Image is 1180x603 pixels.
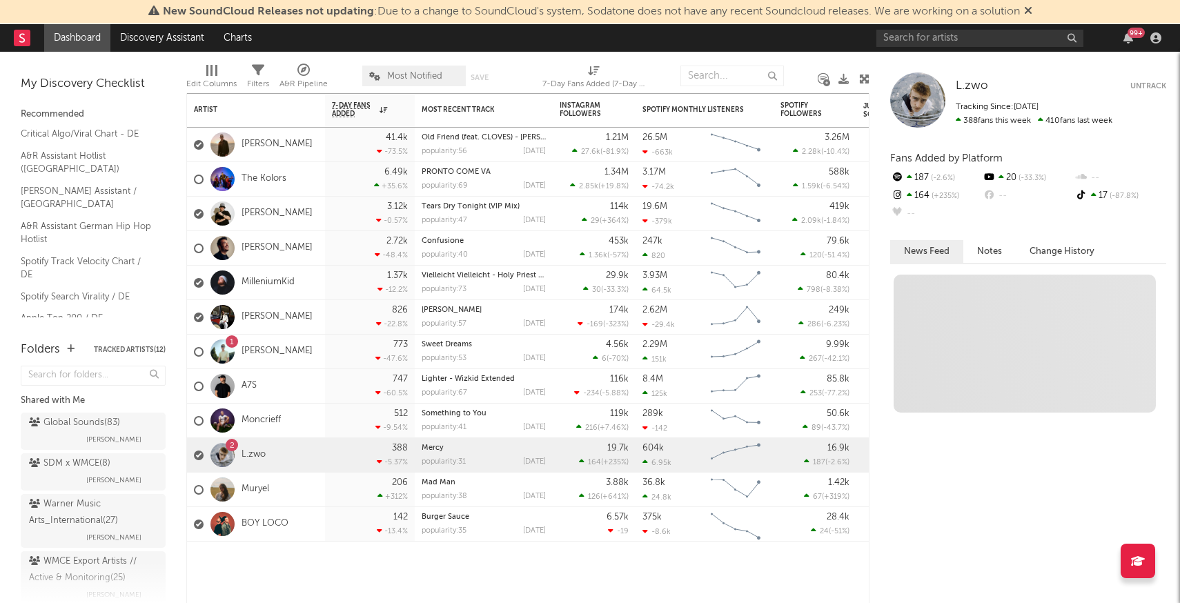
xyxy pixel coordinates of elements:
div: 3.26M [825,133,849,142]
a: Old Friend (feat. CLOVES) - [PERSON_NAME] Remix [422,134,604,141]
div: 34.9 [863,137,918,153]
svg: Chart title [705,266,767,300]
span: 24 [820,528,829,535]
button: Save [471,74,489,81]
div: Edit Columns [186,76,237,92]
span: 798 [807,286,820,294]
div: Sweet Dreams [422,341,546,348]
span: 67 [813,493,822,501]
svg: Chart title [705,335,767,369]
div: 604k [642,444,664,453]
div: 249k [829,306,849,315]
span: 410 fans last week [956,117,1112,125]
span: -169 [587,321,603,328]
div: 2.62M [642,306,667,315]
span: 164 [588,459,601,466]
span: [PERSON_NAME] [86,431,141,448]
div: ( ) [798,319,849,328]
div: 78.1 [863,275,918,291]
div: ( ) [804,457,849,466]
div: 187 [890,169,982,187]
a: [PERSON_NAME] [422,306,482,314]
div: 84.9 [863,344,918,360]
div: [DATE] [523,217,546,224]
span: Most Notified [387,72,442,81]
span: : Due to a change to SoundCloud's system, Sodatone does not have any recent Soundcloud releases. ... [163,6,1020,17]
span: -87.8 % [1108,192,1139,200]
div: popularity: 47 [422,217,467,224]
div: popularity: 35 [422,527,466,535]
div: 8.4M [642,375,663,384]
div: Tears Dry Tonight (VIP Mix) [422,203,546,210]
span: 286 [807,321,821,328]
div: Folders [21,342,60,358]
div: 50.6k [827,409,849,418]
a: Discovery Assistant [110,24,214,52]
span: -42.1 % [824,355,847,363]
div: ( ) [793,147,849,156]
a: Muryel [242,484,269,495]
span: -51 % [831,528,847,535]
a: PRONTO COME VA [422,168,491,176]
a: Tears Dry Tonight (VIP Mix) [422,203,520,210]
div: 453k [609,237,629,246]
div: 125k [642,389,667,398]
a: MilleniumKid [242,277,295,288]
div: 2.29M [642,340,667,349]
div: 375k [642,513,662,522]
div: [DATE] [523,182,546,190]
div: 6.95k [642,458,671,467]
a: Charts [214,24,262,52]
a: Critical Algo/Viral Chart - DE [21,126,152,141]
div: A&R Pipeline [279,59,328,99]
div: 1.37k [387,271,408,280]
div: 85.8k [827,375,849,384]
div: 19.6M [642,202,667,211]
div: ( ) [793,181,849,190]
span: 253 [809,390,822,397]
span: L.zwo [956,80,988,92]
svg: Chart title [705,197,767,231]
span: +364 % [602,217,627,225]
div: SDM x WMCE ( 8 ) [29,455,110,472]
span: +641 % [602,493,627,501]
a: The Kolors [242,173,286,185]
span: 126 [588,493,600,501]
span: Tracking Since: [DATE] [956,103,1039,111]
a: [PERSON_NAME] Assistant / [GEOGRAPHIC_DATA] [21,184,152,212]
div: ( ) [792,216,849,225]
a: Spotify Track Velocity Chart / DE [21,254,152,282]
a: A7S [242,380,257,392]
a: Moncrieff [242,415,281,426]
div: 71.3 [863,206,918,222]
div: 7-Day Fans Added (7-Day Fans Added) [542,59,646,99]
div: -60.5 % [375,388,408,397]
span: 30 [592,286,601,294]
div: 81.8 [863,447,918,464]
div: 1.21M [606,133,629,142]
div: Instagram Followers [560,101,608,118]
div: Lighter - Wizkid Extended [422,375,546,383]
div: 64.0 [863,309,918,326]
a: [PERSON_NAME] [242,311,313,323]
div: -74.2k [642,182,674,191]
div: 2.72k [386,237,408,246]
span: +7.46 % [600,424,627,432]
div: [DATE] [523,355,546,362]
span: -19 [617,528,629,535]
a: L.zwo [242,449,266,461]
span: +235 % [930,192,959,200]
span: 1.36k [589,252,607,259]
div: 1.34M [604,168,629,177]
div: 388 [392,444,408,453]
a: L.zwo [956,79,988,93]
div: 79.6k [827,237,849,246]
div: +35.6 % [374,181,408,190]
div: popularity: 40 [422,251,468,259]
a: A&R Assistant Hotlist ([GEOGRAPHIC_DATA]) [21,148,152,177]
a: [PERSON_NAME] [242,242,313,254]
div: Jump Score [863,102,898,119]
div: popularity: 67 [422,389,467,397]
div: 4.56k [606,340,629,349]
button: News Feed [890,240,963,263]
